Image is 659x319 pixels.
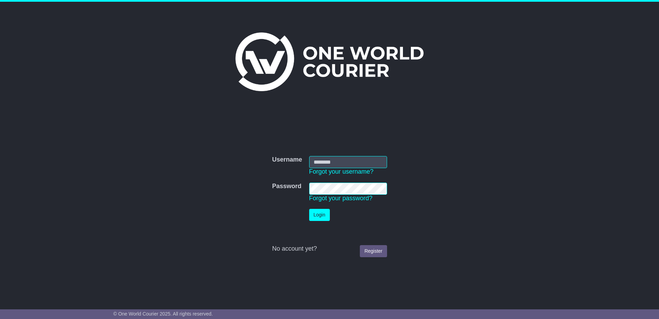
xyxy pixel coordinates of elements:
label: Password [272,183,301,190]
button: Login [309,209,330,221]
a: Register [360,245,387,257]
img: One World [235,32,424,91]
div: No account yet? [272,245,387,253]
label: Username [272,156,302,164]
a: Forgot your password? [309,195,373,202]
a: Forgot your username? [309,168,374,175]
span: © One World Courier 2025. All rights reserved. [113,311,213,317]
